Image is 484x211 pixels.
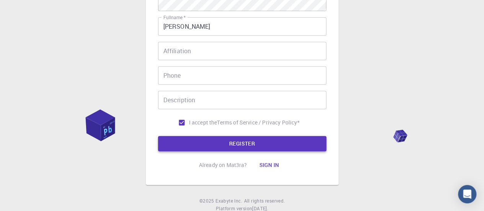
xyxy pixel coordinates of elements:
[217,119,299,126] a: Terms of Service / Privacy Policy*
[199,197,215,205] span: © 2025
[163,14,186,21] label: Fullname
[217,119,299,126] p: Terms of Service / Privacy Policy *
[253,157,285,173] button: Sign in
[215,197,242,205] a: Exabyte Inc.
[458,185,476,203] div: Open Intercom Messenger
[244,197,285,205] span: All rights reserved.
[158,136,326,151] button: REGISTER
[189,119,217,126] span: I accept the
[199,161,247,169] p: Already on Mat3ra?
[215,198,242,204] span: Exabyte Inc.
